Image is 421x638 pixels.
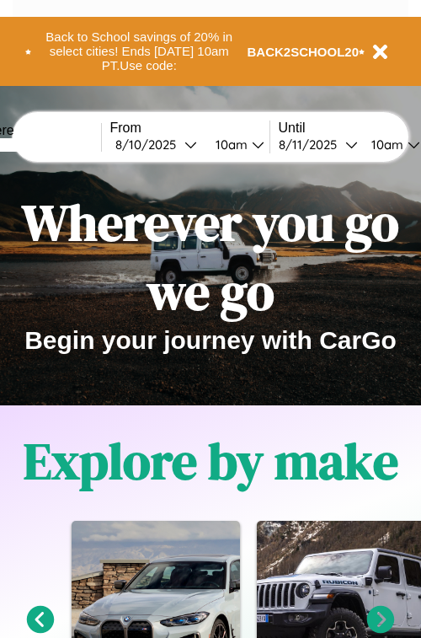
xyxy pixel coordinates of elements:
h1: Explore by make [24,426,398,496]
div: 10am [207,137,252,153]
button: 8/10/2025 [110,136,202,153]
button: 10am [202,136,269,153]
label: From [110,121,269,136]
div: 8 / 11 / 2025 [279,137,345,153]
div: 8 / 10 / 2025 [115,137,184,153]
button: Back to School savings of 20% in select cities! Ends [DATE] 10am PT.Use code: [31,25,248,78]
div: 10am [363,137,408,153]
b: BACK2SCHOOL20 [248,45,360,59]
